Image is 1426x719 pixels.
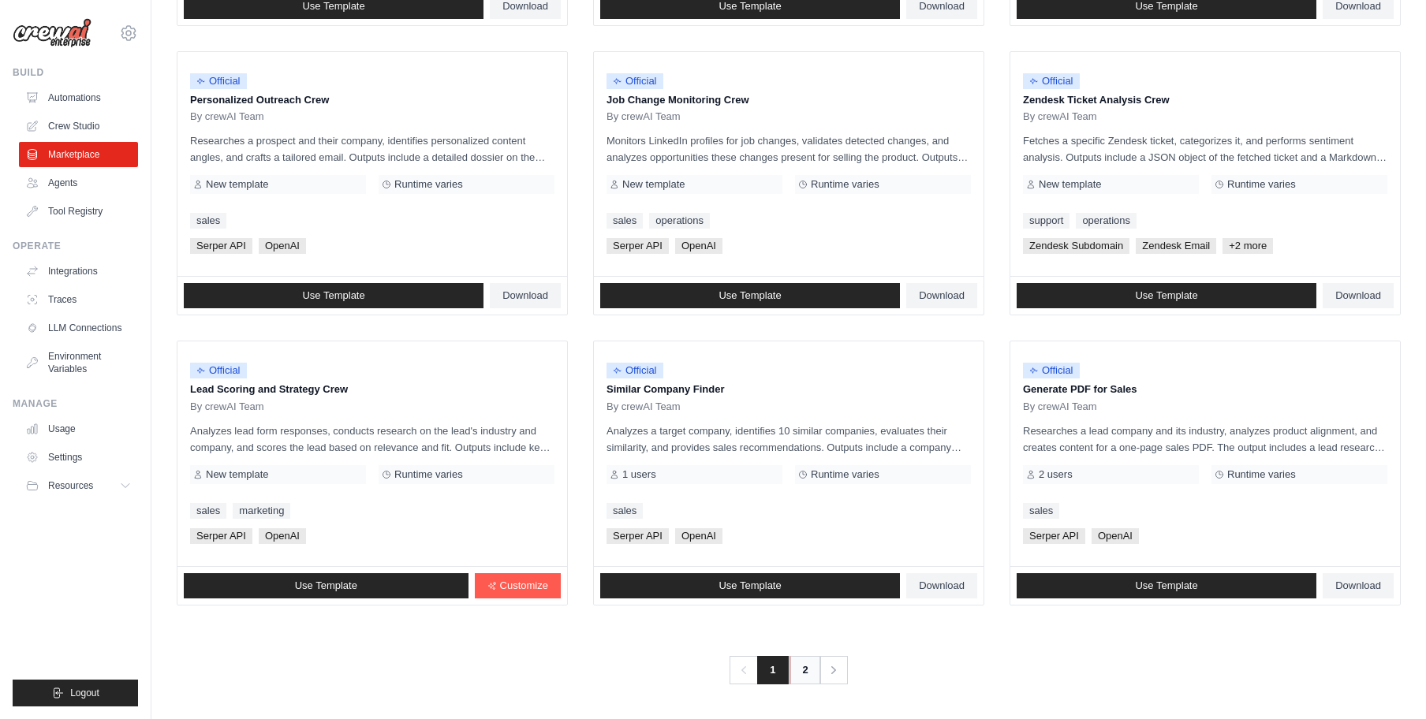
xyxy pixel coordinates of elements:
[490,283,561,308] a: Download
[1076,213,1137,229] a: operations
[622,468,656,481] span: 1 users
[13,397,138,410] div: Manage
[1335,579,1381,592] span: Download
[1136,238,1216,254] span: Zendesk Email
[1023,423,1387,456] p: Researches a lead company and its industry, analyzes product alignment, and creates content for a...
[600,283,900,308] a: Use Template
[622,178,685,191] span: New template
[259,528,306,544] span: OpenAI
[190,528,252,544] span: Serper API
[919,579,965,592] span: Download
[1023,73,1080,89] span: Official
[1135,579,1197,592] span: Use Template
[206,468,268,481] span: New template
[811,178,879,191] span: Runtime varies
[719,579,781,592] span: Use Template
[1323,283,1394,308] a: Download
[1039,178,1101,191] span: New template
[1227,468,1296,481] span: Runtime varies
[607,382,971,397] p: Similar Company Finder
[500,579,548,592] span: Customize
[1335,289,1381,302] span: Download
[190,132,554,166] p: Researches a prospect and their company, identifies personalized content angles, and crafts a tai...
[1323,573,1394,598] a: Download
[190,400,264,413] span: By crewAI Team
[394,178,463,191] span: Runtime varies
[394,468,463,481] span: Runtime varies
[190,110,264,123] span: By crewAI Team
[502,289,548,302] span: Download
[906,283,977,308] a: Download
[184,283,483,308] a: Use Template
[19,259,138,284] a: Integrations
[475,573,561,598] a: Customize
[13,680,138,706] button: Logout
[184,573,468,598] a: Use Template
[19,142,138,167] a: Marketplace
[190,73,247,89] span: Official
[1017,573,1316,598] a: Use Template
[1023,238,1129,254] span: Zendesk Subdomain
[190,503,226,519] a: sales
[233,503,290,519] a: marketing
[1023,92,1387,108] p: Zendesk Ticket Analysis Crew
[13,18,91,48] img: Logo
[790,656,821,684] a: 2
[13,66,138,79] div: Build
[13,240,138,252] div: Operate
[19,170,138,196] a: Agents
[811,468,879,481] span: Runtime varies
[259,238,306,254] span: OpenAI
[1023,110,1097,123] span: By crewAI Team
[757,656,788,684] span: 1
[1092,528,1139,544] span: OpenAI
[607,238,669,254] span: Serper API
[19,416,138,441] a: Usage
[190,423,554,456] p: Analyzes lead form responses, conducts research on the lead's industry and company, and scores th...
[649,213,710,229] a: operations
[190,238,252,254] span: Serper API
[48,479,93,492] span: Resources
[607,92,971,108] p: Job Change Monitoring Crew
[19,473,138,498] button: Resources
[1023,503,1059,519] a: sales
[607,423,971,456] p: Analyzes a target company, identifies 10 similar companies, evaluates their similarity, and provi...
[295,579,357,592] span: Use Template
[1039,468,1073,481] span: 2 users
[1023,132,1387,166] p: Fetches a specific Zendesk ticket, categorizes it, and performs sentiment analysis. Outputs inclu...
[1017,283,1316,308] a: Use Template
[1023,400,1097,413] span: By crewAI Team
[1023,382,1387,397] p: Generate PDF for Sales
[190,213,226,229] a: sales
[607,110,681,123] span: By crewAI Team
[19,344,138,382] a: Environment Variables
[607,132,971,166] p: Monitors LinkedIn profiles for job changes, validates detected changes, and analyzes opportunitie...
[600,573,900,598] a: Use Template
[906,573,977,598] a: Download
[607,528,669,544] span: Serper API
[719,289,781,302] span: Use Template
[19,199,138,224] a: Tool Registry
[1223,238,1273,254] span: +2 more
[19,287,138,312] a: Traces
[607,213,643,229] a: sales
[919,289,965,302] span: Download
[19,85,138,110] a: Automations
[607,363,663,378] span: Official
[70,687,99,699] span: Logout
[190,92,554,108] p: Personalized Outreach Crew
[675,528,722,544] span: OpenAI
[730,656,847,684] nav: Pagination
[1227,178,1296,191] span: Runtime varies
[190,363,247,378] span: Official
[1135,289,1197,302] span: Use Template
[19,315,138,341] a: LLM Connections
[302,289,364,302] span: Use Template
[1023,213,1069,229] a: support
[607,400,681,413] span: By crewAI Team
[206,178,268,191] span: New template
[675,238,722,254] span: OpenAI
[190,382,554,397] p: Lead Scoring and Strategy Crew
[1023,363,1080,378] span: Official
[19,445,138,470] a: Settings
